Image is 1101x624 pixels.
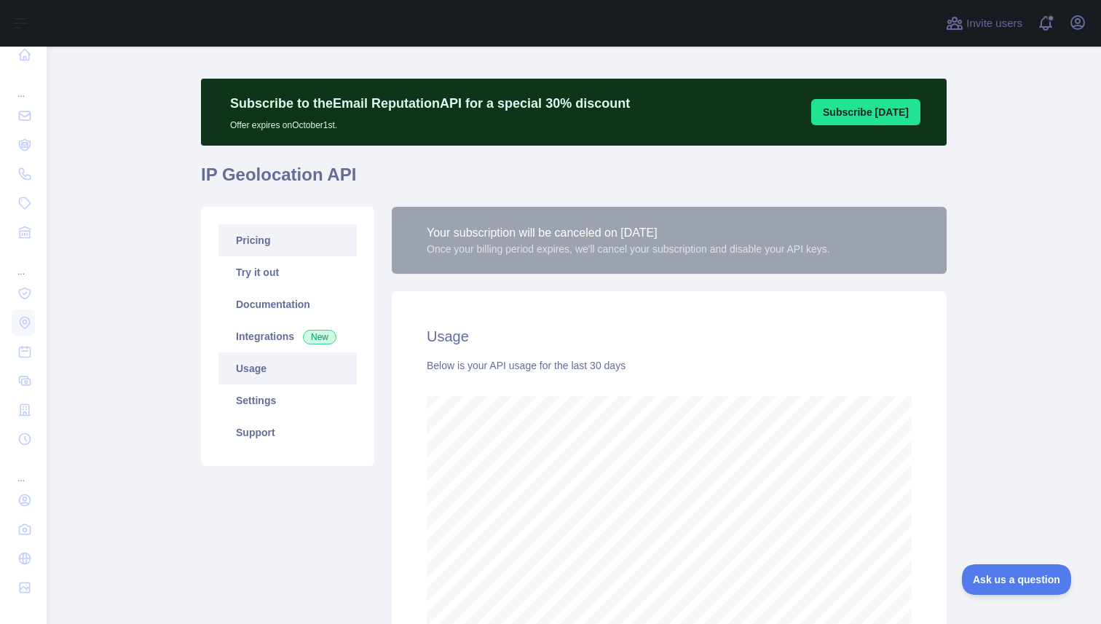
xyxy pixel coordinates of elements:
[218,416,357,449] a: Support
[12,455,35,484] div: ...
[427,224,830,242] div: Your subscription will be canceled on [DATE]
[12,71,35,100] div: ...
[230,114,630,131] p: Offer expires on October 1st.
[962,564,1072,595] iframe: Toggle Customer Support
[218,352,357,384] a: Usage
[218,384,357,416] a: Settings
[12,248,35,277] div: ...
[218,320,357,352] a: Integrations New
[230,93,630,114] p: Subscribe to the Email Reputation API for a special 30 % discount
[966,15,1022,32] span: Invite users
[218,256,357,288] a: Try it out
[427,242,830,256] div: Once your billing period expires, we'll cancel your subscription and disable your API keys.
[427,326,912,347] h2: Usage
[427,358,912,373] div: Below is your API usage for the last 30 days
[218,288,357,320] a: Documentation
[218,224,357,256] a: Pricing
[201,163,947,198] h1: IP Geolocation API
[303,330,336,344] span: New
[811,99,920,125] button: Subscribe [DATE]
[943,12,1025,35] button: Invite users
